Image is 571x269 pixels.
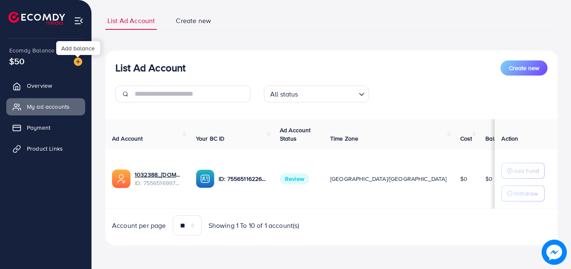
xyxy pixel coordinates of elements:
a: Payment [6,119,85,136]
img: menu [74,16,83,26]
a: Product Links [6,140,85,157]
div: <span class='underline'>1032388_stylenden.shop_1759388818810</span></br>7556516997920604178 [135,170,183,188]
h3: List Ad Account [115,62,185,74]
span: Your BC ID [196,134,225,143]
span: Balance [485,134,508,143]
span: Time Zone [330,134,358,143]
a: My ad accounts [6,98,85,115]
span: $0 [460,175,467,183]
span: Account per page [112,221,166,230]
p: Withdraw [514,188,538,198]
span: Ad Account [112,134,143,143]
img: image [542,240,567,265]
div: Add balance [56,41,100,55]
span: Create new [176,16,211,26]
span: All status [269,88,300,100]
span: Product Links [27,144,63,153]
span: Overview [27,81,52,90]
a: Overview [6,77,85,94]
span: Action [501,134,518,143]
p: ID: 7556511622665945105 [219,174,266,184]
span: Create new [509,64,539,72]
span: Ad Account Status [280,126,311,143]
a: 1032388_[DOMAIN_NAME]_1759388818810 [135,170,183,179]
span: Cost [460,134,472,143]
button: Create new [501,60,548,76]
span: Ecomdy Balance [9,46,55,55]
input: Search for option [301,86,355,100]
span: My ad accounts [27,102,70,111]
div: Search for option [264,86,369,102]
p: Add Fund [514,166,539,176]
button: Withdraw [501,185,545,201]
span: Payment [27,123,50,132]
img: image [74,57,82,66]
img: ic-ba-acc.ded83a64.svg [196,170,214,188]
img: logo [8,12,65,25]
span: Review [280,173,309,184]
img: ic-ads-acc.e4c84228.svg [112,170,130,188]
span: [GEOGRAPHIC_DATA]/[GEOGRAPHIC_DATA] [330,175,447,183]
button: Add Fund [501,163,545,179]
span: Showing 1 To 10 of 1 account(s) [209,221,300,230]
span: $50 [9,55,24,67]
span: $0 [485,175,493,183]
span: ID: 7556516997920604178 [135,179,183,187]
span: List Ad Account [107,16,155,26]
